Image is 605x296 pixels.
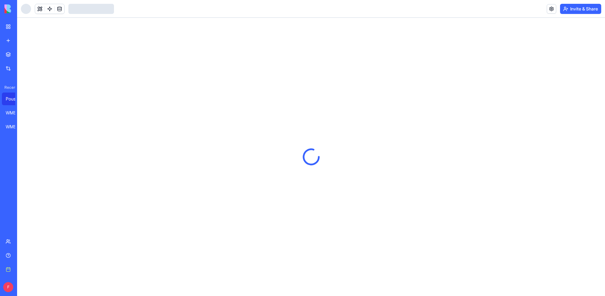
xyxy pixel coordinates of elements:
span: Recent [2,85,15,90]
div: WMS Credit Application System [6,124,23,130]
a: WMS HR Suite [2,106,27,119]
button: Invite & Share [560,4,601,14]
div: Pousada [GEOGRAPHIC_DATA] [6,96,23,102]
img: logo [4,4,44,13]
div: WMS HR Suite [6,110,23,116]
a: WMS Credit Application System [2,120,27,133]
a: Pousada [GEOGRAPHIC_DATA] [2,93,27,105]
span: F [3,282,13,292]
